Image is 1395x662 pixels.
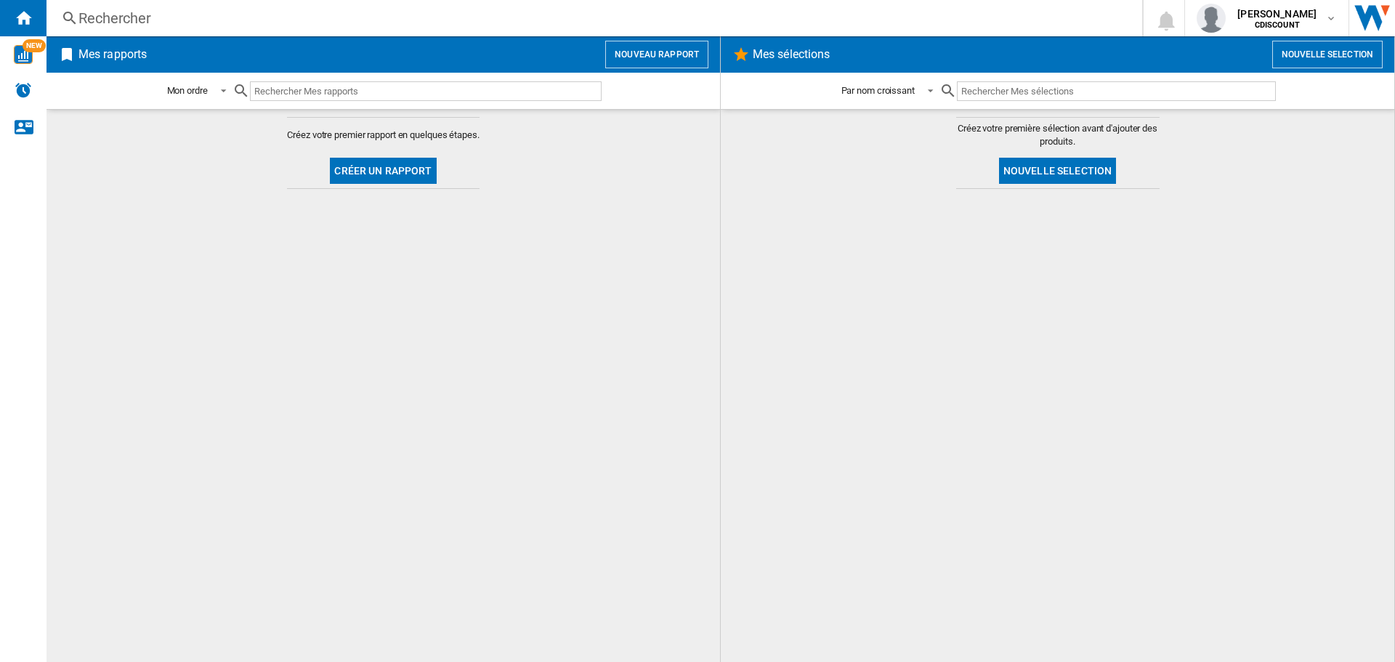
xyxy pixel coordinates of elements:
[1255,20,1300,30] b: CDISCOUNT
[14,45,33,64] img: wise-card.svg
[957,81,1276,101] input: Rechercher Mes sélections
[1272,41,1383,68] button: Nouvelle selection
[76,41,150,68] h2: Mes rapports
[250,81,602,101] input: Rechercher Mes rapports
[956,122,1160,148] span: Créez votre première sélection avant d'ajouter des produits.
[23,39,46,52] span: NEW
[999,158,1117,184] button: Nouvelle selection
[841,85,915,96] div: Par nom croissant
[78,8,1104,28] div: Rechercher
[287,129,479,142] span: Créez votre premier rapport en quelques étapes.
[167,85,208,96] div: Mon ordre
[750,41,833,68] h2: Mes sélections
[1197,4,1226,33] img: profile.jpg
[330,158,436,184] button: Créer un rapport
[605,41,708,68] button: Nouveau rapport
[15,81,32,99] img: alerts-logo.svg
[1237,7,1317,21] span: [PERSON_NAME]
